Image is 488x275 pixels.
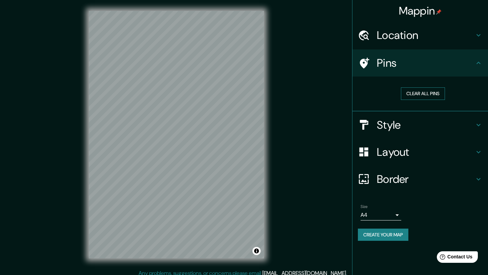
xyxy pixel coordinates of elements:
[358,229,408,241] button: Create your map
[377,172,474,186] h4: Border
[352,22,488,49] div: Location
[89,11,264,258] canvas: Map
[377,145,474,159] h4: Layout
[377,118,474,132] h4: Style
[361,210,401,220] div: A4
[352,166,488,193] div: Border
[428,249,481,268] iframe: Help widget launcher
[252,247,261,255] button: Toggle attribution
[377,56,474,70] h4: Pins
[399,4,442,18] h4: Mappin
[436,9,442,15] img: pin-icon.png
[352,139,488,166] div: Layout
[401,87,445,100] button: Clear all pins
[352,111,488,139] div: Style
[377,28,474,42] h4: Location
[361,204,368,209] label: Size
[352,49,488,77] div: Pins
